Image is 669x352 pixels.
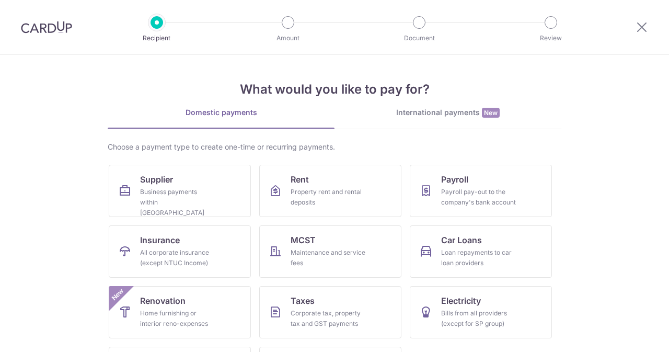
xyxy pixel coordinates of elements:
[109,225,251,278] a: InsuranceAll corporate insurance (except NTUC Income)
[140,247,215,268] div: All corporate insurance (except NTUC Income)
[140,187,215,218] div: Business payments within [GEOGRAPHIC_DATA]
[109,165,251,217] a: SupplierBusiness payments within [GEOGRAPHIC_DATA]
[441,187,516,208] div: Payroll pay-out to the company's bank account
[108,107,334,118] div: Domestic payments
[109,286,251,338] a: RenovationHome furnishing or interior reno-expensesNew
[118,33,195,43] p: Recipient
[259,286,401,338] a: TaxesCorporate tax, property tax and GST payments
[140,173,173,186] span: Supplier
[410,286,552,338] a: ElectricityBills from all providers (except for SP group)
[291,234,316,246] span: MCST
[291,308,366,329] div: Corporate tax, property tax and GST payments
[291,247,366,268] div: Maintenance and service fees
[249,33,327,43] p: Amount
[410,165,552,217] a: PayrollPayroll pay-out to the company's bank account
[441,247,516,268] div: Loan repayments to car loan providers
[108,142,561,152] div: Choose a payment type to create one-time or recurring payments.
[441,234,482,246] span: Car Loans
[441,173,468,186] span: Payroll
[380,33,458,43] p: Document
[259,165,401,217] a: RentProperty rent and rental deposits
[334,107,561,118] div: International payments
[109,286,126,303] span: New
[512,33,590,43] p: Review
[291,294,315,307] span: Taxes
[291,187,366,208] div: Property rent and rental deposits
[441,308,516,329] div: Bills from all providers (except for SP group)
[140,294,186,307] span: Renovation
[140,234,180,246] span: Insurance
[140,308,215,329] div: Home furnishing or interior reno-expenses
[21,21,72,33] img: CardUp
[259,225,401,278] a: MCSTMaintenance and service fees
[291,173,309,186] span: Rent
[410,225,552,278] a: Car LoansLoan repayments to car loan providers
[482,108,500,118] span: New
[108,80,561,99] h4: What would you like to pay for?
[441,294,481,307] span: Electricity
